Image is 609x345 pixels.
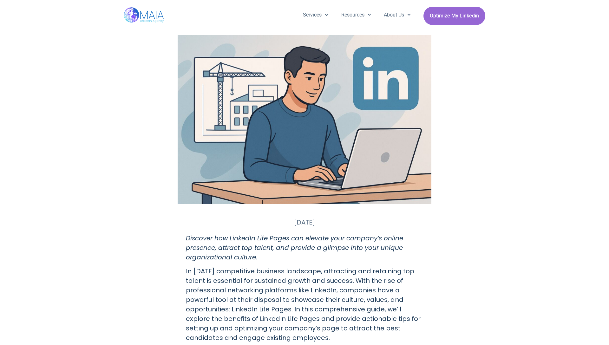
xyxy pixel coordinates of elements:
a: Resources [335,7,377,23]
a: About Us [377,7,417,23]
span: Optimize My Linkedin [430,10,479,22]
a: Services [297,7,335,23]
nav: Menu [297,7,417,23]
p: In [DATE] competitive business landscape, attracting and retaining top talent is essential for su... [186,266,423,342]
a: Optimize My Linkedin [423,7,485,25]
a: [DATE] [294,218,315,227]
em: Discover how LinkedIn Life Pages can elevate your company’s online presence, attract top talent, ... [186,234,403,262]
